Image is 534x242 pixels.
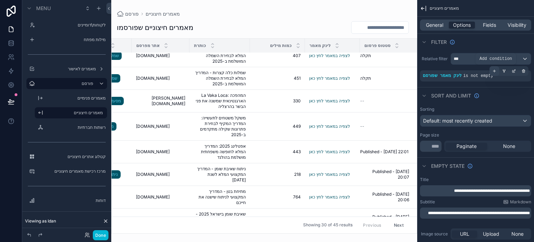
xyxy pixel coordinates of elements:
[431,39,447,46] span: Filter
[420,132,439,138] label: Page size
[420,115,531,127] button: Default: most recently created
[309,124,350,129] a: לצפיה במאמר לחץ כאן
[431,163,464,170] span: Empty state
[420,185,531,196] div: scrollable content
[420,107,434,112] label: Sorting
[420,177,429,182] label: Title
[38,37,106,42] label: מילות מפתח
[38,81,93,86] label: פורסם
[136,172,170,177] span: [DOMAIN_NAME]
[503,199,531,205] a: Markdown
[511,231,524,237] span: None
[46,95,106,101] label: מאמרים פנימיים
[38,66,96,72] label: מאמרים לאישור
[360,124,364,129] span: --
[146,10,180,17] a: מאמרים חיצוניים
[93,230,108,240] button: Done
[483,22,496,29] span: Fields
[194,143,246,160] span: אפטלינג 2025: המדריך המלא לחופשה משפחתית מושלמת בהולנד
[309,98,350,103] a: לצפיה במאמר לחץ כאן
[194,70,246,87] span: שמלות כלה קצרות - המדריך המלא לבחירת השמלה המושלמת ב-2025
[420,199,435,205] label: Subtitle
[254,76,301,81] span: 451
[254,124,301,129] span: 449
[36,5,51,12] span: Menu
[254,53,301,58] span: 407
[453,22,471,29] span: Options
[420,208,531,219] div: scrollable content
[420,56,448,62] label: Relative filter
[503,143,515,150] span: None
[136,95,185,107] span: [PERSON_NAME][DOMAIN_NAME]
[303,223,353,228] span: Showing 30 of 45 results
[270,43,292,48] span: כמות מילים
[479,56,512,61] span: Add condition
[423,73,462,78] span: לינק מאמר שפורסם
[360,98,364,104] span: --
[426,22,443,29] span: General
[25,218,56,224] span: Viewing as Idan
[117,23,193,32] h1: מאמרים חיצוניים שפורסמו
[136,194,170,200] span: [DOMAIN_NAME]
[364,43,390,48] span: סטטוס פרסום
[194,43,206,48] span: כותרת
[194,211,246,228] span: שאיבת שומן בישראל 2025 - המדריך המקצועי המלא לניתוח הפופולרי ביותר
[360,76,371,81] span: תקלה
[423,118,492,124] span: Default: most recently created
[125,10,139,17] span: פורסם
[136,149,170,155] span: [DOMAIN_NAME]
[46,110,103,116] label: מאמרים חיצוניים
[430,6,459,11] span: מאמרים חיצוניים
[194,115,246,138] span: משקל משטחים לתעשייה: המדריך המקיף לבחירת פתרונות שקילה מתקדמים ב-2025
[38,169,106,174] label: מרכז רכישת מאמרים חיצוניים
[38,22,106,28] label: לקוחות\דומיינים
[117,10,139,17] a: פורסם
[46,125,106,130] label: רשתות חברתיות
[136,43,160,48] span: אתר מפרסם
[463,73,493,78] span: is not empty
[38,154,106,159] label: קטלוג אתרים חיצוניים
[136,124,170,129] span: [DOMAIN_NAME]
[254,149,301,155] span: 443
[360,53,371,58] span: תקלה
[254,194,301,200] span: 764
[254,172,301,177] span: 218
[194,93,246,109] span: La Vaka Loca: המהפכה הארגנטינאית שמשנה את פני הבשר בהרצליה
[309,149,350,154] a: לצפיה במאמר לחץ כאן
[309,194,350,200] a: לצפיה במאמר לחץ כאן
[456,143,477,150] span: Paginate
[360,214,409,225] span: Published - [DATE] 20:07
[483,231,499,237] span: Upload
[309,53,350,58] a: לצפיה במאמר לחץ כאן
[309,43,331,48] span: לינק מאמר
[360,149,408,155] span: Published - [DATE] 22:01
[508,22,526,29] span: Visibility
[194,166,246,183] span: ניתוח שאיבת שומן - המדריך המקצועי המלא לשנת [DATE]
[309,76,350,81] a: לצפיה במאמר לחץ כאן
[309,172,350,177] a: לצפיה במאמר לחץ כאן
[136,53,170,58] span: [DOMAIN_NAME]
[136,76,170,81] span: [DOMAIN_NAME]
[38,198,106,203] label: דוחות
[510,199,531,205] span: Markdown
[389,220,408,231] button: Next
[360,192,409,203] span: Published - [DATE] 20:06
[194,189,246,205] span: מתיחת בטן - המדריך המקצועי לניתוח שישנה את חייכם
[194,47,246,64] span: שמלת כלה פשוטה - המדריך המלא לבחירת השמלה המושלמת ב-2025
[460,231,469,237] span: URL
[431,92,471,99] span: Sort And Limit
[254,98,301,104] span: 330
[360,169,409,180] span: Published - [DATE] 20:07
